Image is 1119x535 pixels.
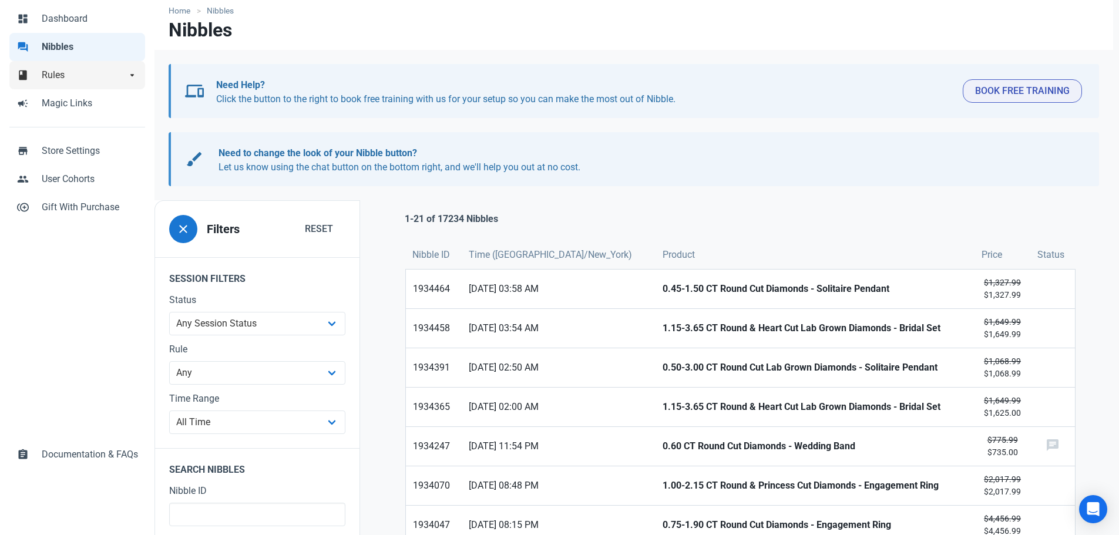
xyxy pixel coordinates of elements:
[9,193,145,221] a: control_point_duplicateGift With Purchase
[155,257,359,293] legend: Session Filters
[9,440,145,469] a: assignmentDocumentation & FAQs
[982,316,1023,341] small: $1,649.99
[406,270,462,308] a: 1934464
[406,388,462,426] a: 1934365
[219,146,1071,174] p: Let us know using the chat button on the bottom right, and we'll help you out at no cost.
[219,147,417,159] b: Need to change the look of your Nibble button?
[207,223,240,236] h3: Filters
[9,137,145,165] a: storeStore Settings
[974,309,1030,348] a: $1,649.99$1,649.99
[663,248,695,262] span: Product
[1046,438,1060,452] span: chat
[982,473,1023,498] small: $2,017.99
[17,144,29,156] span: store
[293,217,345,241] button: Reset
[984,514,1021,523] s: $4,456.99
[469,282,648,296] span: [DATE] 03:58 AM
[656,427,974,466] a: 0.60 CT Round Cut Diamonds - Wedding Band
[469,439,648,453] span: [DATE] 11:54 PM
[169,392,345,406] label: Time Range
[169,5,196,17] a: Home
[663,518,967,532] strong: 0.75-1.90 CT Round Cut Diamonds - Engagement Ring
[469,518,648,532] span: [DATE] 08:15 PM
[987,435,1018,445] s: $775.99
[469,361,648,375] span: [DATE] 02:50 AM
[982,395,1023,419] small: $1,625.00
[216,79,265,90] b: Need Help?
[974,270,1030,308] a: $1,327.99$1,327.99
[169,293,345,307] label: Status
[984,475,1021,484] s: $2,017.99
[406,466,462,505] a: 1934070
[974,348,1030,387] a: $1,068.99$1,068.99
[169,19,232,41] h1: Nibbles
[469,248,632,262] span: Time ([GEOGRAPHIC_DATA]/New_York)
[982,434,1023,459] small: $735.00
[462,427,656,466] a: [DATE] 11:54 PM
[9,33,145,61] a: forumNibbles
[663,321,967,335] strong: 1.15-3.65 CT Round & Heart Cut Lab Grown Diamonds - Bridal Set
[656,309,974,348] a: 1.15-3.65 CT Round & Heart Cut Lab Grown Diamonds - Bridal Set
[984,317,1021,327] s: $1,649.99
[42,447,138,462] span: Documentation & FAQs
[406,427,462,466] a: 1934247
[462,388,656,426] a: [DATE] 02:00 AM
[656,348,974,387] a: 0.50-3.00 CT Round Cut Lab Grown Diamonds - Solitaire Pendant
[656,270,974,308] a: 0.45-1.50 CT Round Cut Diamonds - Solitaire Pendant
[663,282,967,296] strong: 0.45-1.50 CT Round Cut Diamonds - Solitaire Pendant
[42,96,138,110] span: Magic Links
[462,270,656,308] a: [DATE] 03:58 AM
[42,12,138,26] span: Dashboard
[17,200,29,212] span: control_point_duplicate
[1037,248,1064,262] span: Status
[155,448,359,484] legend: Search Nibbles
[663,361,967,375] strong: 0.50-3.00 CT Round Cut Lab Grown Diamonds - Solitaire Pendant
[9,61,145,89] a: bookRulesarrow_drop_down
[469,400,648,414] span: [DATE] 02:00 AM
[656,388,974,426] a: 1.15-3.65 CT Round & Heart Cut Lab Grown Diamonds - Bridal Set
[982,355,1023,380] small: $1,068.99
[9,165,145,193] a: peopleUser Cohorts
[169,342,345,356] label: Rule
[42,40,138,54] span: Nibbles
[126,68,138,80] span: arrow_drop_down
[185,150,204,169] span: brush
[469,321,648,335] span: [DATE] 03:54 AM
[17,172,29,184] span: people
[305,222,333,236] span: Reset
[656,466,974,505] a: 1.00-2.15 CT Round & Princess Cut Diamonds - Engagement Ring
[984,356,1021,366] s: $1,068.99
[982,277,1023,301] small: $1,327.99
[17,12,29,23] span: dashboard
[17,68,29,80] span: book
[975,84,1070,98] span: Book Free Training
[974,466,1030,505] a: $2,017.99$2,017.99
[974,388,1030,426] a: $1,649.99$1,625.00
[42,172,138,186] span: User Cohorts
[663,479,967,493] strong: 1.00-2.15 CT Round & Princess Cut Diamonds - Engagement Ring
[663,439,967,453] strong: 0.60 CT Round Cut Diamonds - Wedding Band
[984,396,1021,405] s: $1,649.99
[17,96,29,108] span: campaign
[974,427,1030,466] a: $775.99$735.00
[42,200,138,214] span: Gift With Purchase
[17,40,29,52] span: forum
[216,78,953,106] p: Click the button to the right to book free training with us for your setup so you can make the mo...
[462,466,656,505] a: [DATE] 08:48 PM
[1079,495,1107,523] div: Open Intercom Messenger
[185,82,204,100] span: devices
[169,215,197,243] button: close
[663,400,967,414] strong: 1.15-3.65 CT Round & Heart Cut Lab Grown Diamonds - Bridal Set
[1030,427,1075,466] a: chat
[984,278,1021,287] s: $1,327.99
[405,212,498,226] p: 1-21 of 17234 Nibbles
[9,89,145,117] a: campaignMagic Links
[412,248,450,262] span: Nibble ID
[469,479,648,493] span: [DATE] 08:48 PM
[982,248,1002,262] span: Price
[462,309,656,348] a: [DATE] 03:54 AM
[42,68,126,82] span: Rules
[9,5,145,33] a: dashboardDashboard
[176,222,190,236] span: close
[42,144,138,158] span: Store Settings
